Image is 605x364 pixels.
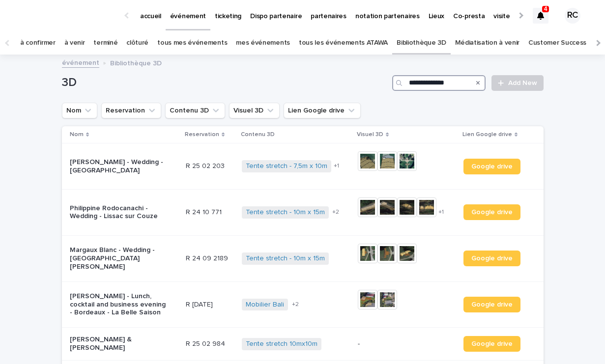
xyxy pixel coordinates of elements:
p: Visuel 3D [357,129,383,140]
a: Tente stretch - 10m x 15m [246,208,325,217]
p: Reservation [185,129,219,140]
a: Médiatisation à venir [455,31,520,55]
span: Google drive [471,209,513,216]
p: Nom [70,129,84,140]
a: Tente stretch - 7,5m x 10m [246,162,327,170]
p: R 24 09 2189 [186,252,230,263]
img: Ls34BcGeRexTGTNfXpUC [20,6,115,26]
a: tous mes événements [157,31,227,55]
a: Bibliothèque 3D [397,31,446,55]
button: Lien Google drive [284,103,361,118]
button: Contenu 3D [165,103,225,118]
span: Google drive [471,340,513,347]
a: mes événements [236,31,290,55]
span: + 2 [292,302,299,308]
button: Nom [62,103,97,118]
a: clôturé [126,31,148,55]
a: Google drive [463,251,520,266]
a: événement [62,56,99,68]
p: Lien Google drive [462,129,512,140]
a: Google drive [463,336,520,352]
h1: 3D [62,76,389,90]
tr: [PERSON_NAME] - Lunch, cocktail and business evening - Bordeaux - La Belle SaisonR [DATE]R [DATE]... [62,281,544,328]
tr: Philippine Rodocanachi - Wedding - Lissac sur CouzeR 24 10 771R 24 10 771 Tente stretch - 10m x 1... [62,189,544,235]
div: 4 [533,8,548,24]
span: + 1 [438,209,444,215]
p: Philippine Rodocanachi - Wedding - Lissac sur Couze [70,204,168,221]
p: R [DATE] [186,299,215,309]
p: 4 [544,5,547,12]
p: Margaux Blanc - Wedding - [GEOGRAPHIC_DATA][PERSON_NAME] [70,246,168,271]
span: Google drive [471,255,513,262]
button: Visuel 3D [229,103,280,118]
p: Contenu 3D [241,129,275,140]
a: Google drive [463,159,520,174]
a: Add New [491,75,543,91]
tr: Margaux Blanc - Wedding - [GEOGRAPHIC_DATA][PERSON_NAME]R 24 09 2189R 24 09 2189 Tente stretch - ... [62,235,544,281]
a: Mobilier Bali [246,301,284,309]
div: RC [565,8,580,24]
p: R 25 02 984 [186,338,227,348]
p: - [358,340,456,348]
p: [PERSON_NAME] - Wedding - [GEOGRAPHIC_DATA] [70,158,168,175]
a: Google drive [463,204,520,220]
a: Tente stretch - 10m x 15m [246,254,325,263]
a: terminé [93,31,117,55]
p: [PERSON_NAME] & [PERSON_NAME] [70,336,168,352]
a: Tente stretch 10mx10m [246,340,317,348]
a: à confirmer [20,31,56,55]
tr: [PERSON_NAME] & [PERSON_NAME]R 25 02 984R 25 02 984 Tente stretch 10mx10m -Google drive [62,328,544,361]
a: Customer Success [528,31,586,55]
a: à venir [64,31,85,55]
a: Google drive [463,297,520,312]
span: Google drive [471,163,513,170]
span: Google drive [471,301,513,308]
a: tous les événements ATAWA [299,31,388,55]
span: Add New [508,80,537,86]
span: + 1 [334,163,339,169]
p: R 25 02 203 [186,160,227,170]
p: Bibliothèque 3D [110,57,162,68]
input: Search [392,75,486,91]
button: Reservation [101,103,161,118]
span: + 2 [332,209,339,215]
tr: [PERSON_NAME] - Wedding - [GEOGRAPHIC_DATA]R 25 02 203R 25 02 203 Tente stretch - 7,5m x 10m +1Go... [62,143,544,190]
p: R 24 10 771 [186,206,224,217]
p: [PERSON_NAME] - Lunch, cocktail and business evening - Bordeaux - La Belle Saison [70,292,168,317]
